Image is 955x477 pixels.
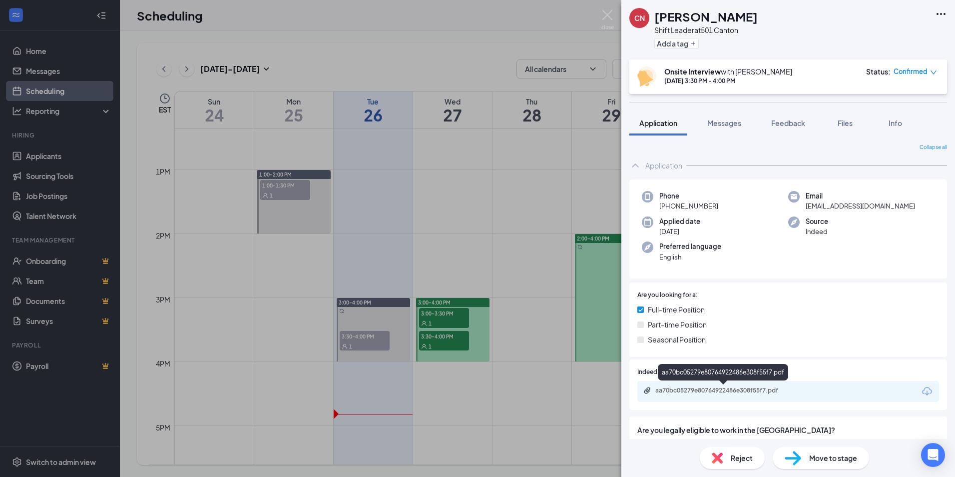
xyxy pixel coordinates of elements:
[659,191,718,201] span: Phone
[645,160,682,170] div: Application
[930,69,937,76] span: down
[648,334,706,345] span: Seasonal Position
[659,201,718,211] span: [PHONE_NUMBER]
[664,66,792,76] div: with [PERSON_NAME]
[806,216,828,226] span: Source
[637,424,939,435] span: Are you legally eligible to work in the [GEOGRAPHIC_DATA]?
[921,385,933,397] svg: Download
[771,118,805,127] span: Feedback
[659,216,700,226] span: Applied date
[866,66,891,76] div: Status :
[643,386,805,396] a: Paperclipaa70bc05279e80764922486e308f55f7.pdf
[634,13,645,23] div: CN
[659,241,721,251] span: Preferred language
[659,252,721,262] span: English
[637,367,681,377] span: Indeed Resume
[629,159,641,171] svg: ChevronUp
[664,76,792,85] div: [DATE] 3:30 PM - 4:00 PM
[648,319,707,330] span: Part-time Position
[889,118,902,127] span: Info
[658,364,788,380] div: aa70bc05279e80764922486e308f55f7.pdf
[838,118,853,127] span: Files
[806,226,828,236] span: Indeed
[707,118,741,127] span: Messages
[655,386,795,394] div: aa70bc05279e80764922486e308f55f7.pdf
[690,40,696,46] svg: Plus
[731,452,753,463] span: Reject
[648,304,705,315] span: Full-time Position
[643,386,651,394] svg: Paperclip
[921,443,945,467] div: Open Intercom Messenger
[806,191,915,201] span: Email
[809,452,857,463] span: Move to stage
[659,226,700,236] span: [DATE]
[654,8,758,25] h1: [PERSON_NAME]
[637,290,698,300] span: Are you looking for a:
[664,67,721,76] b: Onsite Interview
[639,118,677,127] span: Application
[654,38,699,48] button: PlusAdd a tag
[654,25,758,35] div: Shift Leader at 501 Canton
[935,8,947,20] svg: Ellipses
[894,66,928,76] span: Confirmed
[806,201,915,211] span: [EMAIL_ADDRESS][DOMAIN_NAME]
[920,143,947,151] span: Collapse all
